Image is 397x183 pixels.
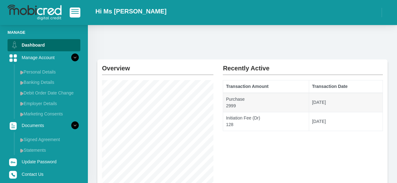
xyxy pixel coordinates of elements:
[18,135,80,145] a: Signed Agreement
[102,59,213,72] h2: Overview
[18,77,80,87] a: Banking Details
[18,109,80,119] a: Marketing Consents
[20,138,24,142] img: menu arrow
[8,29,80,35] li: Manage
[8,5,62,20] img: logo-mobicred.svg
[309,80,383,93] th: Transaction Date
[309,93,383,112] td: [DATE]
[20,81,24,85] img: menu arrow
[20,112,24,116] img: menu arrow
[309,112,383,131] td: [DATE]
[18,88,80,98] a: Debit Order Date Change
[223,93,309,112] td: Purchase 2999
[8,156,80,168] a: Update Password
[223,59,383,72] h2: Recently Active
[95,8,167,15] h2: Hi Ms [PERSON_NAME]
[20,70,24,74] img: menu arrow
[20,91,24,95] img: menu arrow
[8,39,80,51] a: Dashboard
[20,149,24,153] img: menu arrow
[8,52,80,64] a: Manage Account
[8,168,80,180] a: Contact Us
[223,112,309,131] td: Initiation Fee (Dr) 128
[18,99,80,109] a: Employer Details
[18,67,80,77] a: Personal Details
[20,102,24,106] img: menu arrow
[18,145,80,155] a: Statements
[8,119,80,131] a: Documents
[223,80,309,93] th: Transaction Amount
